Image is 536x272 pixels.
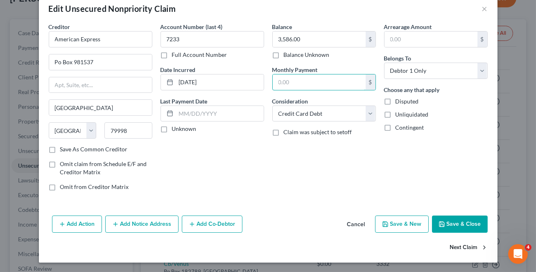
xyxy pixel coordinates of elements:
[508,244,528,264] iframe: Intercom live chat
[384,55,412,62] span: Belongs To
[384,31,477,47] input: 0.00
[49,54,152,70] input: Enter address...
[104,122,152,139] input: Enter zip...
[482,4,488,13] button: ×
[272,65,318,74] label: Monthly Payment
[384,22,432,31] label: Arrearage Amount
[161,22,223,31] label: Account Number (last 4)
[60,183,129,190] span: Omit from Creditor Matrix
[60,145,128,153] label: Save As Common Creditor
[375,216,429,233] button: Save & New
[49,31,152,47] input: Search creditor by name...
[273,31,366,47] input: 0.00
[49,100,152,115] input: Enter city...
[161,31,264,47] input: XXXX
[172,51,227,59] label: Full Account Number
[341,216,372,233] button: Cancel
[49,23,70,30] span: Creditor
[176,74,264,90] input: MM/DD/YYYY
[176,106,264,121] input: MM/DD/YYYY
[52,216,102,233] button: Add Action
[477,31,487,47] div: $
[396,98,419,105] span: Disputed
[272,97,308,106] label: Consideration
[182,216,242,233] button: Add Co-Debtor
[105,216,179,233] button: Add Notice Address
[284,128,352,135] span: Claim was subject to setoff
[396,111,429,118] span: Unliquidated
[161,65,196,74] label: Date Incurred
[49,3,176,14] div: Edit Unsecured Nonpriority Claim
[396,124,424,131] span: Contingent
[161,97,208,106] label: Last Payment Date
[284,51,330,59] label: Balance Unknown
[366,31,375,47] div: $
[60,160,147,175] span: Omit claim from Schedule E/F and Creditor Matrix
[450,239,488,256] button: Next Claim
[49,77,152,93] input: Apt, Suite, etc...
[384,85,440,94] label: Choose any that apply
[432,216,488,233] button: Save & Close
[272,22,292,31] label: Balance
[366,74,375,90] div: $
[172,125,197,133] label: Unknown
[525,244,531,251] span: 4
[273,74,366,90] input: 0.00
